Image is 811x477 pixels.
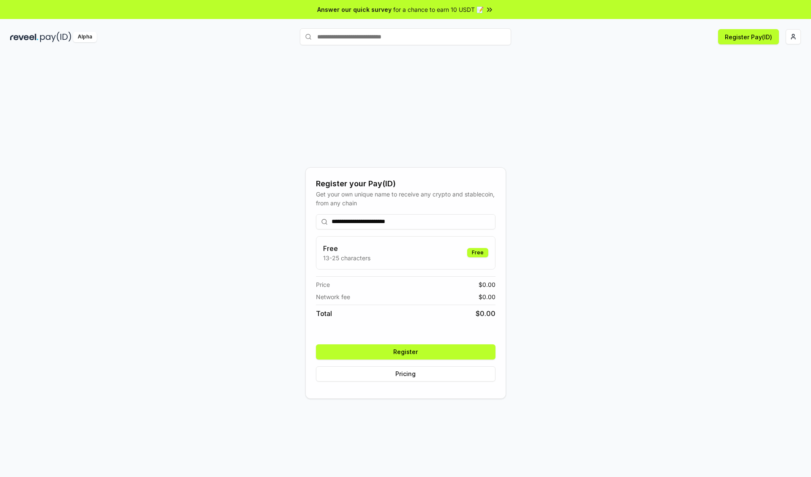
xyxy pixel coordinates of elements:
[479,280,495,289] span: $ 0.00
[316,280,330,289] span: Price
[467,248,488,257] div: Free
[316,292,350,301] span: Network fee
[476,308,495,319] span: $ 0.00
[393,5,484,14] span: for a chance to earn 10 USDT 📝
[10,32,38,42] img: reveel_dark
[316,366,495,382] button: Pricing
[316,190,495,207] div: Get your own unique name to receive any crypto and stablecoin, from any chain
[479,292,495,301] span: $ 0.00
[323,253,370,262] p: 13-25 characters
[73,32,97,42] div: Alpha
[718,29,779,44] button: Register Pay(ID)
[316,344,495,360] button: Register
[317,5,392,14] span: Answer our quick survey
[316,178,495,190] div: Register your Pay(ID)
[323,243,370,253] h3: Free
[316,308,332,319] span: Total
[40,32,71,42] img: pay_id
